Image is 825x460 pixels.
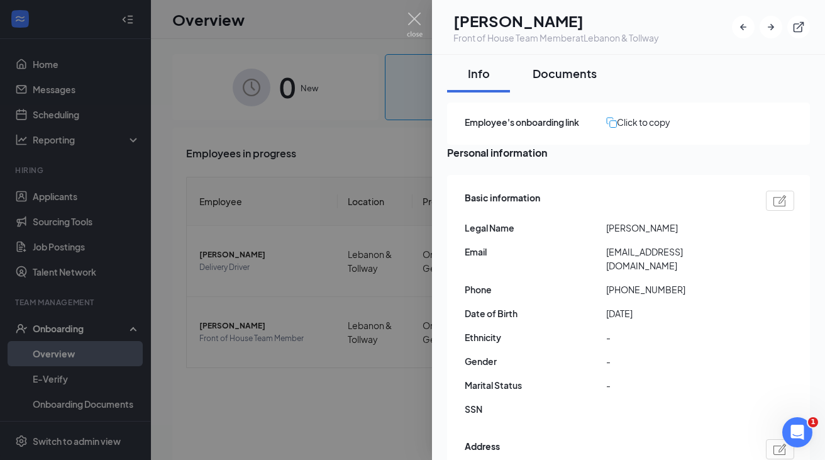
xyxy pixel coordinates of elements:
span: Phone [465,283,606,296]
svg: ArrowLeftNew [737,21,750,33]
button: Click to copy [606,115,670,129]
button: ArrowRight [760,16,782,38]
span: 1 [808,417,818,427]
svg: ExternalLink [792,21,805,33]
button: ArrowLeftNew [732,16,755,38]
div: Info [460,65,497,81]
span: [DATE] [606,306,748,320]
span: Date of Birth [465,306,606,320]
span: - [606,378,748,392]
span: Email [465,245,606,259]
span: - [606,354,748,368]
span: Gender [465,354,606,368]
span: SSN [465,402,606,416]
span: Employee's onboarding link [465,115,606,129]
span: Marital Status [465,378,606,392]
span: Personal information [447,145,810,160]
iframe: Intercom live chat [782,417,812,447]
span: Basic information [465,191,540,211]
span: [EMAIL_ADDRESS][DOMAIN_NAME] [606,245,748,272]
span: [PHONE_NUMBER] [606,283,748,296]
div: Front of House Team Member at Lebanon & Tollway [453,31,659,44]
svg: ArrowRight [765,21,777,33]
span: - [606,330,748,344]
div: Documents [533,65,597,81]
span: [PERSON_NAME] [606,221,748,235]
img: click-to-copy.71757273a98fde459dfc.svg [606,117,617,128]
span: Address [465,439,500,459]
span: Legal Name [465,221,606,235]
span: Ethnicity [465,330,606,344]
button: ExternalLink [787,16,810,38]
h1: [PERSON_NAME] [453,10,659,31]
